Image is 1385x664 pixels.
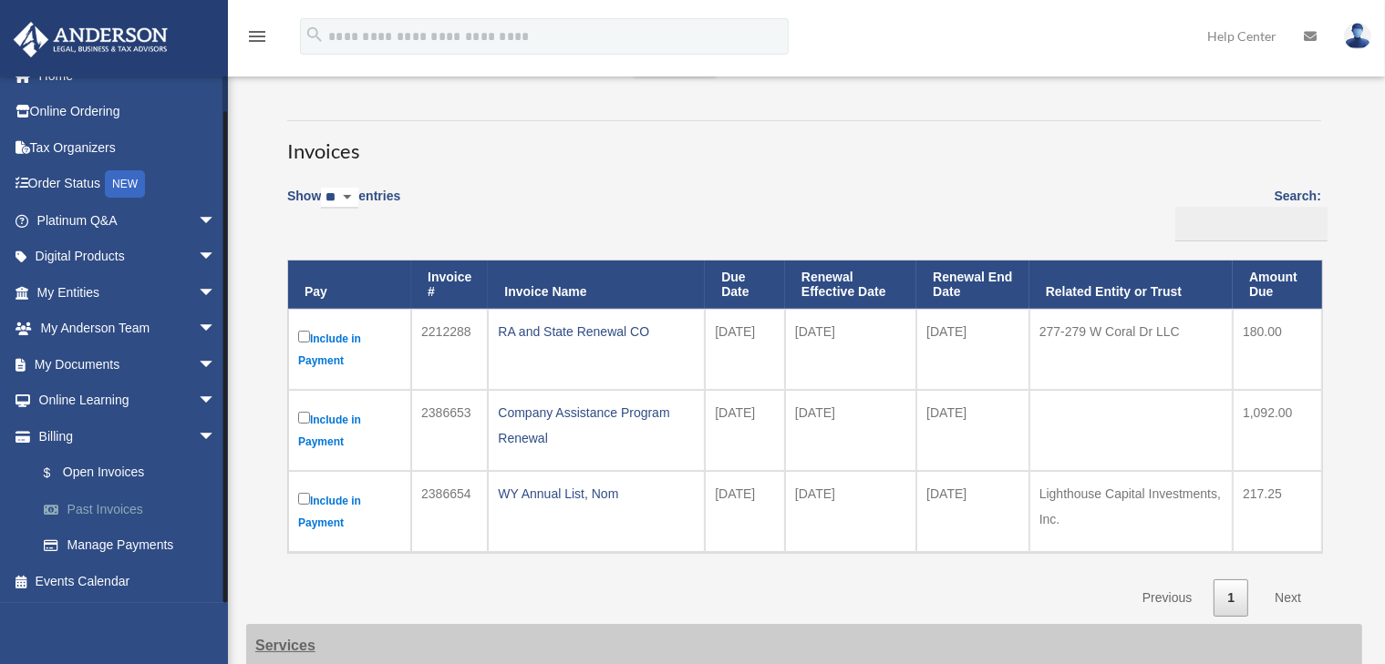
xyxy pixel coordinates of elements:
th: Renewal Effective Date: activate to sort column ascending [785,260,916,310]
td: [DATE] [785,471,916,552]
th: Due Date: activate to sort column ascending [705,260,785,310]
td: [DATE] [785,309,916,390]
i: menu [246,26,268,47]
th: Related Entity or Trust: activate to sort column ascending [1029,260,1233,310]
input: Include in Payment [298,493,310,505]
a: Online Learningarrow_drop_down [13,383,243,419]
h3: Invoices [287,120,1321,166]
input: Include in Payment [298,331,310,342]
a: Manage Payments [26,527,243,564]
div: RA and State Renewal CO [498,319,695,344]
label: Include in Payment [298,489,401,534]
a: Billingarrow_drop_down [13,418,243,455]
td: [DATE] [916,471,1029,552]
a: My Anderson Teamarrow_drop_down [13,311,243,347]
input: Search: [1175,207,1328,241]
img: Anderson Advisors Platinum Portal [8,22,173,57]
div: WY Annual List, Nom [498,481,695,506]
td: 217.25 [1233,471,1322,552]
th: Renewal End Date: activate to sort column ascending [916,260,1029,310]
span: arrow_drop_down [198,346,234,383]
th: Amount Due: activate to sort column ascending [1233,260,1322,310]
label: Include in Payment [298,408,401,453]
th: Pay: activate to sort column descending [288,260,411,310]
label: Show entries [287,185,400,227]
span: arrow_drop_down [198,274,234,312]
span: arrow_drop_down [198,311,234,348]
a: Digital Productsarrow_drop_down [13,239,243,275]
label: Search: [1169,185,1321,241]
i: search [305,25,325,45]
td: Lighthouse Capital Investments, Inc. [1029,471,1233,552]
a: Previous [1129,579,1205,617]
a: Online Ordering [13,94,243,130]
input: Include in Payment [298,412,310,424]
div: NEW [105,170,145,198]
a: Past Invoices [26,491,243,527]
td: 180.00 [1233,309,1322,390]
label: Include in Payment [298,327,401,372]
td: [DATE] [916,309,1029,390]
span: arrow_drop_down [198,383,234,420]
td: 277-279 W Coral Dr LLC [1029,309,1233,390]
a: My Entitiesarrow_drop_down [13,274,243,311]
img: User Pic [1344,23,1371,49]
strong: Services [255,638,315,653]
td: [DATE] [705,390,785,471]
td: [DATE] [705,471,785,552]
td: [DATE] [705,309,785,390]
td: [DATE] [785,390,916,471]
span: arrow_drop_down [198,239,234,276]
a: My Documentsarrow_drop_down [13,346,243,383]
td: [DATE] [916,390,1029,471]
a: Order StatusNEW [13,166,243,203]
td: 1,092.00 [1233,390,1322,471]
span: arrow_drop_down [198,202,234,240]
td: 2212288 [411,309,488,390]
td: 2386654 [411,471,488,552]
a: menu [246,32,268,47]
a: Events Calendar [13,563,243,599]
select: Showentries [321,188,358,209]
th: Invoice #: activate to sort column ascending [411,260,488,310]
th: Invoice Name: activate to sort column ascending [488,260,705,310]
span: arrow_drop_down [198,418,234,455]
span: $ [54,462,63,485]
td: 2386653 [411,390,488,471]
div: Company Assistance Program Renewal [498,400,695,451]
a: $Open Invoices [26,455,234,492]
a: Platinum Q&Aarrow_drop_down [13,202,243,239]
a: Tax Organizers [13,129,243,166]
